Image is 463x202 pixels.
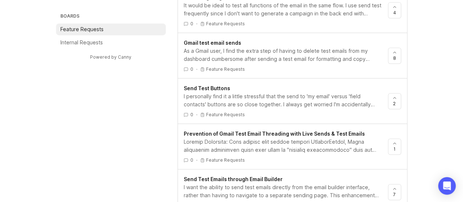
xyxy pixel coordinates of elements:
p: Feature Requests [206,21,245,27]
p: Feature Requests [206,157,245,163]
span: 0 [190,66,193,72]
p: Feature Requests [60,26,104,33]
span: 0 [190,111,193,118]
div: · [196,66,197,72]
span: 2 [393,100,396,107]
button: 7 [388,184,401,200]
p: Internal Requests [60,39,103,46]
div: Loremip Dolorsita: Cons adipisc elit seddoe tempori UtlaborEetdol, Magna aliquaenim adminimven qu... [184,138,382,154]
span: Prevention of Gmail Test Email Threading with Live Sends & Test Emails [184,131,365,137]
div: · [196,111,197,118]
button: 2 [388,93,401,109]
a: Feature Requests [56,23,166,35]
p: Feature Requests [206,112,245,118]
span: 7 [393,191,396,198]
span: 1 [393,146,396,152]
span: Send Test Buttons [184,85,230,91]
button: 4 [388,2,401,18]
button: 1 [388,139,401,155]
div: As a Gmail user, I find the extra step of having to delete test emails from my dashboard cumberso... [184,47,382,63]
div: Open Intercom Messenger [438,177,456,195]
div: · [196,21,197,27]
span: Gmail test email sends [184,40,241,46]
div: I want the ability to send test emails directly from the email builder interface, rather than hav... [184,183,382,199]
span: 8 [393,55,396,61]
p: Feature Requests [206,66,245,72]
a: Internal Requests [56,37,166,48]
span: 4 [393,10,396,16]
a: Send Test ButtonsI personally find it a little stressful that the send to 'my email' versus 'fiel... [184,84,388,118]
button: 8 [388,48,401,64]
h3: Boards [59,12,166,22]
div: It would be ideal to test all functions of the email in the same flow. I use send test frequently... [184,1,382,18]
a: Powered by Canny [89,53,132,61]
div: I personally find it a little stressful that the send to 'my email' versus 'field contacts' butto... [184,92,382,109]
span: Send Test Emails through Email Builder [184,176,283,182]
a: Gmail test email sendsAs a Gmail user, I find the extra step of having to delete test emails from... [184,39,388,72]
span: 0 [190,21,193,27]
a: Prevention of Gmail Test Email Threading with Live Sends & Test EmailsLoremip Dolorsita: Cons adi... [184,130,388,163]
div: · [196,157,197,163]
span: 0 [190,157,193,163]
